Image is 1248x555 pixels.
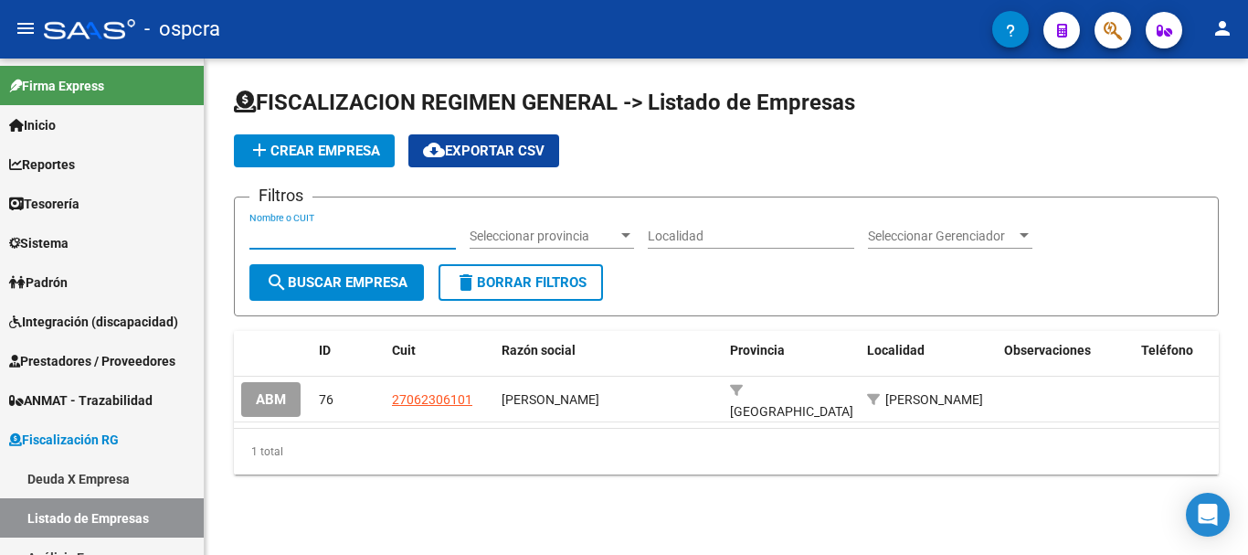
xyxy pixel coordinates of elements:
span: Cuit [392,343,416,358]
span: Observaciones [1004,343,1091,358]
datatable-header-cell: Razón social [494,331,723,370]
span: [GEOGRAPHIC_DATA] [730,404,853,419]
span: Fiscalización RG [9,430,119,450]
span: Seleccionar Gerenciador [868,229,1016,244]
h3: Filtros [249,183,312,208]
span: 27062306101 [392,392,472,407]
mat-icon: search [266,272,288,294]
span: 76 [319,392,333,407]
span: Razón social [502,343,576,358]
mat-icon: delete [455,272,477,294]
span: Reportes [9,155,75,175]
span: Prestadores / Proveedores [9,351,175,371]
span: - ospcra [144,9,220,49]
mat-icon: person [1211,17,1233,39]
span: Crear Empresa [249,143,380,159]
button: Borrar Filtros [439,264,603,301]
button: Buscar Empresa [249,264,424,301]
span: Padrón [9,272,68,293]
button: Crear Empresa [234,134,395,167]
span: Exportar CSV [423,143,545,159]
mat-icon: add [249,139,270,161]
span: Borrar Filtros [455,274,587,291]
span: Seleccionar provincia [470,229,618,244]
span: ABM [256,392,286,409]
span: Localidad [867,343,925,358]
span: Firma Express [9,76,104,96]
datatable-header-cell: ID [312,331,385,370]
mat-icon: menu [15,17,37,39]
datatable-header-cell: Cuit [385,331,494,370]
datatable-header-cell: Observaciones [997,331,1134,370]
span: Provincia [730,343,785,358]
datatable-header-cell: Localidad [860,331,997,370]
span: Sistema [9,233,69,253]
span: [PERSON_NAME] [885,392,983,407]
button: ABM [241,382,301,416]
span: ANMAT - Trazabilidad [9,390,153,411]
div: Open Intercom Messenger [1186,493,1230,537]
span: Buscar Empresa [266,274,407,291]
mat-icon: cloud_download [423,139,445,161]
datatable-header-cell: Provincia [723,331,860,370]
span: Inicio [9,115,56,135]
span: Teléfono [1141,343,1193,358]
div: 1 total [234,429,1219,475]
span: FISCALIZACION REGIMEN GENERAL -> Listado de Empresas [234,90,855,115]
span: COLOMBO NELIDA BEATRIZ [502,392,599,407]
span: ID [319,343,331,358]
span: Integración (discapacidad) [9,312,178,332]
span: Tesorería [9,194,79,214]
button: Exportar CSV [408,134,559,167]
